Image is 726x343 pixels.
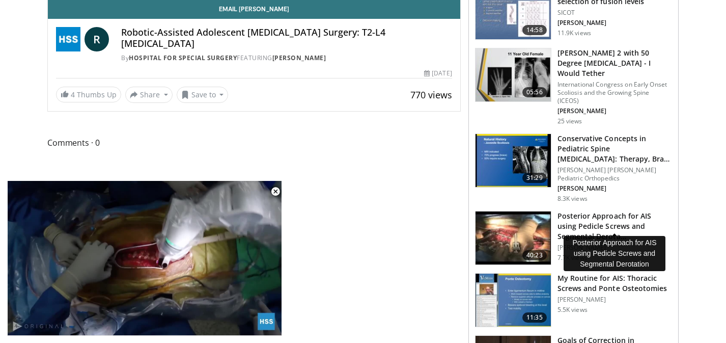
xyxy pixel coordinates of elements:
p: [PERSON_NAME] [557,296,672,304]
button: Share [125,87,173,103]
p: 7.7K views [557,254,588,262]
p: 11.9K views [557,29,591,37]
img: rn8kB78YDk8-9ZN34xMDoxOjBrO-I4W8_1.150x105_q85_crop-smart_upscale.jpg [476,212,551,265]
span: 05:56 [522,87,547,97]
img: 105d69d0-7e12-42c6-8057-14f274709147.150x105_q85_crop-smart_upscale.jpg [476,48,551,101]
p: SICOT [557,9,672,17]
img: f88ede7f-1e63-47fb-a07f-1bc65a26cc0a.150x105_q85_crop-smart_upscale.jpg [476,134,551,187]
span: 31:29 [522,173,547,183]
span: 40:23 [522,250,547,260]
span: 4 [71,90,75,99]
img: Hospital for Special Surgery [56,27,80,51]
p: 25 views [557,117,582,125]
a: [PERSON_NAME] [272,54,326,62]
h3: Conservative Concepts in Pediatric Spine [MEDICAL_DATA]: Therapy, Brace o… [557,134,672,164]
p: [PERSON_NAME] [557,19,672,27]
button: Save to [177,87,229,103]
h3: [PERSON_NAME] 2 with 50 Degree [MEDICAL_DATA] - I Would Tether [557,48,672,78]
span: 11:35 [522,312,547,323]
button: Close [265,181,286,202]
a: Hospital for Special Surgery [129,54,237,62]
a: 40:23 Posterior Approach for AIS using Pedicle Screws and Segmental Derota… [PERSON_NAME] 7.7K views [475,211,672,265]
a: 11:35 My Routine for AIS: Thoracic Screws and Ponte Osteotomies [PERSON_NAME] 5.5K views [475,273,672,327]
div: [DATE] [424,69,452,78]
a: 4 Thumbs Up [56,87,121,102]
span: Comments 0 [47,136,461,149]
div: Posterior Approach for AIS using Pedicle Screws and Segmental Derotation [564,236,665,271]
img: 9nZFQMepuQiumqNn4xMDoxOjByO_JhYE_1.150x105_q85_crop-smart_upscale.jpg [476,274,551,327]
span: 770 views [410,89,452,101]
div: By FEATURING [121,54,452,63]
h4: Robotic-Assisted Adolescent [MEDICAL_DATA] Surgery: T2-L4 [MEDICAL_DATA] [121,27,452,49]
h3: My Routine for AIS: Thoracic Screws and Ponte Osteotomies [557,273,672,294]
a: 05:56 [PERSON_NAME] 2 with 50 Degree [MEDICAL_DATA] - I Would Tether International Congress on Ea... [475,48,672,125]
p: [PERSON_NAME] [557,107,672,115]
span: 14:58 [522,25,547,35]
a: 31:29 Conservative Concepts in Pediatric Spine [MEDICAL_DATA]: Therapy, Brace o… [PERSON_NAME] [P... [475,134,672,203]
p: [PERSON_NAME] [557,244,672,252]
p: 5.5K views [557,306,588,314]
video-js: Video Player [7,181,282,336]
p: [PERSON_NAME] [557,184,672,193]
p: [PERSON_NAME] [PERSON_NAME] Pediatric Orthopedics [557,166,672,182]
p: 8.3K views [557,195,588,203]
p: International Congress on Early Onset Scoliosis and the Growing Spine (ICEOS) [557,81,672,105]
a: R [85,27,109,51]
h3: Posterior Approach for AIS using Pedicle Screws and Segmental Derota… [557,211,672,242]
